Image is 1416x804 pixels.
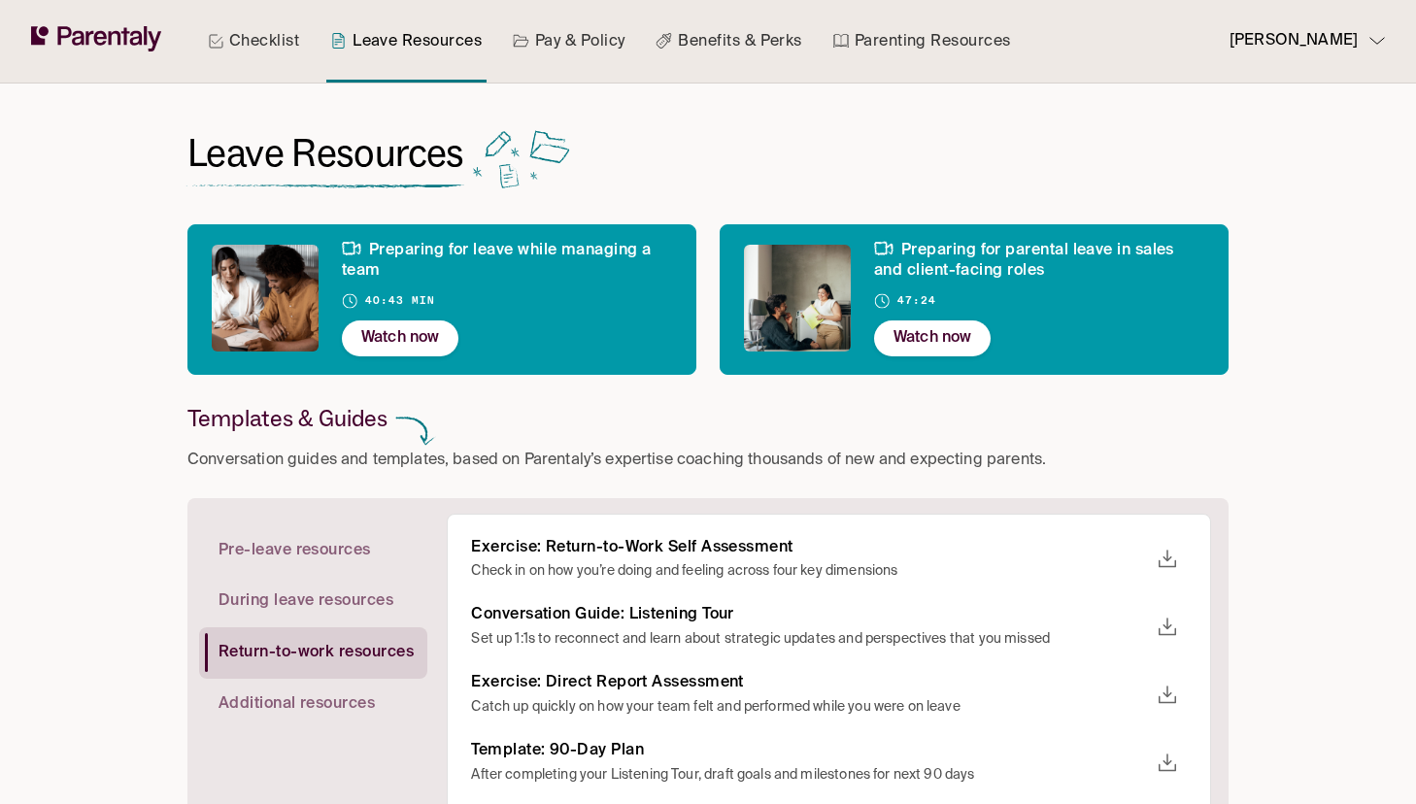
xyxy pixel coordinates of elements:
button: download [1148,744,1187,783]
button: download [1148,608,1187,647]
h6: Template: 90-Day Plan [471,741,1148,761]
h6: Conversation Guide: Listening Tour [471,605,1148,625]
button: Watch now [874,320,991,356]
p: After completing your Listening Tour, draft goals and milestones for next 90 days [471,765,1148,786]
span: During leave resources [219,591,393,612]
a: Preparing for leave while managing a team40:43 minWatch now [187,224,696,342]
h6: Preparing for parental leave in sales and client-facing roles [874,241,1204,282]
button: download [1148,676,1187,715]
a: Preparing for parental leave in sales and client-facing roles47:24Watch now [720,224,1229,342]
p: Set up 1:1s to reconnect and learn about strategic updates and perspectives that you missed [471,629,1148,650]
button: Watch now [342,320,458,356]
h6: Exercise: Return-to-Work Self Assessment [471,538,1148,558]
button: download [1148,540,1187,579]
p: Watch now [361,325,439,352]
span: Resources [291,129,463,177]
p: Watch now [893,325,971,352]
h6: Templates & Guides [187,404,388,432]
h6: Exercise: Direct Report Assessment [471,673,1148,693]
h6: Preparing for leave while managing a team [342,241,672,282]
h6: 40:43 min [365,292,435,311]
span: Pre-leave resources [219,541,371,561]
h6: 47:24 [897,292,936,311]
span: Additional resources [219,694,375,715]
p: Catch up quickly on how your team felt and performed while you were on leave [471,697,1148,718]
p: Check in on how you’re doing and feeling across four key dimensions [471,561,1148,582]
h1: Leave [187,130,464,178]
p: [PERSON_NAME] [1230,28,1358,54]
p: Conversation guides and templates, based on Parentaly’s expertise coaching thousands of new and e... [187,448,1046,474]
